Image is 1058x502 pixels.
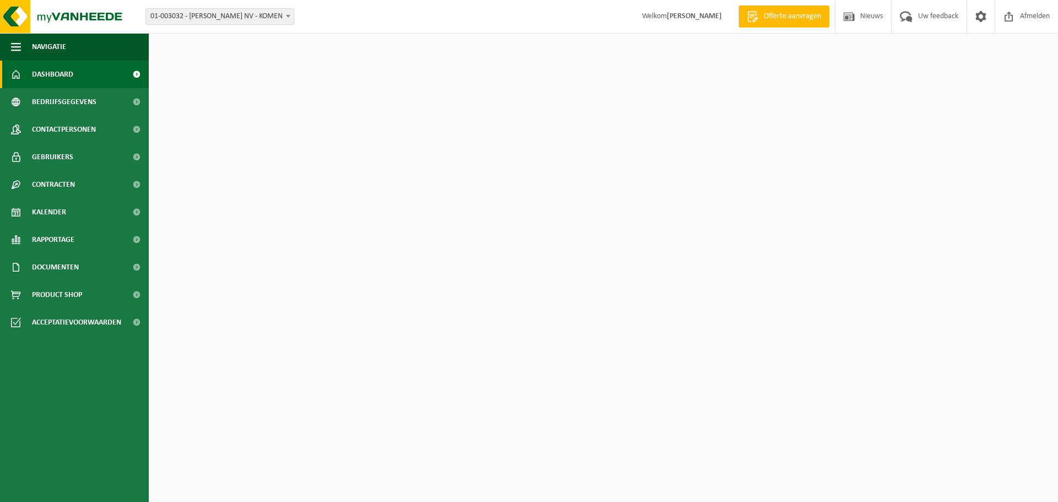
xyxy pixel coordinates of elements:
span: Gebruikers [32,143,73,171]
span: Rapportage [32,226,74,253]
span: Documenten [32,253,79,281]
a: Offerte aanvragen [738,6,829,28]
span: 01-003032 - ROUSSEAU LUC NV - KOMEN [145,8,294,25]
span: 01-003032 - ROUSSEAU LUC NV - KOMEN [146,9,294,24]
span: Kalender [32,198,66,226]
span: Product Shop [32,281,82,309]
span: Dashboard [32,61,73,88]
span: Acceptatievoorwaarden [32,309,121,336]
span: Contactpersonen [32,116,96,143]
span: Bedrijfsgegevens [32,88,96,116]
strong: [PERSON_NAME] [667,12,722,20]
span: Offerte aanvragen [761,11,824,22]
span: Contracten [32,171,75,198]
span: Navigatie [32,33,66,61]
